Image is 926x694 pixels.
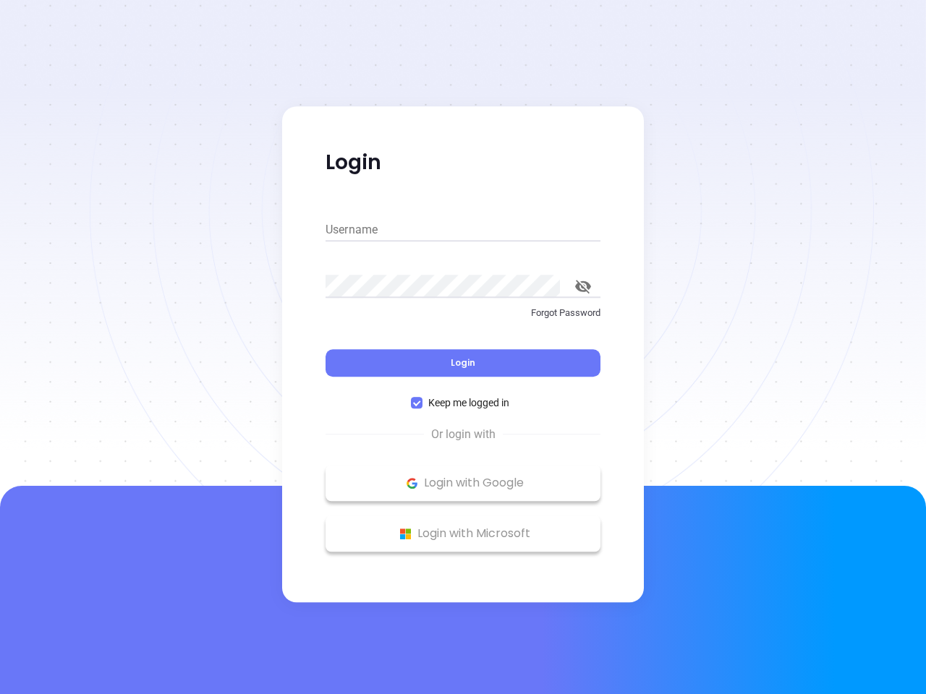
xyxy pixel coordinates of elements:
p: Login with Google [333,472,593,494]
p: Login [326,150,600,176]
p: Forgot Password [326,306,600,320]
p: Login with Microsoft [333,523,593,544]
img: Microsoft Logo [396,525,415,543]
button: Login [326,349,600,377]
button: toggle password visibility [566,269,600,304]
span: Keep me logged in [422,395,515,411]
span: Login [451,356,475,369]
span: Or login with [424,426,503,443]
img: Google Logo [403,474,421,492]
a: Forgot Password [326,306,600,332]
button: Google Logo Login with Google [326,465,600,501]
button: Microsoft Logo Login with Microsoft [326,515,600,552]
